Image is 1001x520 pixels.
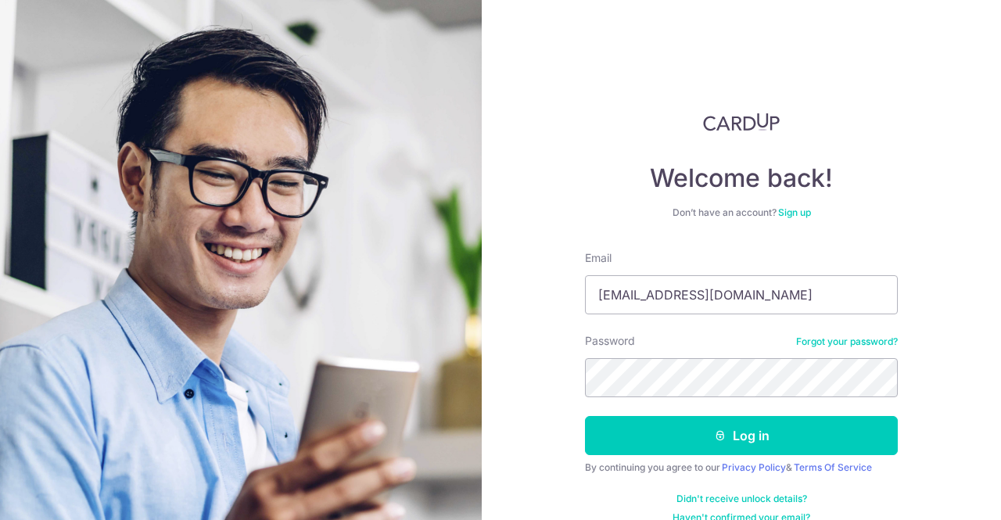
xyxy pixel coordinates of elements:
[585,250,612,266] label: Email
[585,163,898,194] h4: Welcome back!
[585,206,898,219] div: Don’t have an account?
[585,461,898,474] div: By continuing you agree to our &
[796,335,898,348] a: Forgot your password?
[722,461,786,473] a: Privacy Policy
[585,275,898,314] input: Enter your Email
[703,113,780,131] img: CardUp Logo
[778,206,811,218] a: Sign up
[585,416,898,455] button: Log in
[676,493,807,505] a: Didn't receive unlock details?
[794,461,872,473] a: Terms Of Service
[585,333,635,349] label: Password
